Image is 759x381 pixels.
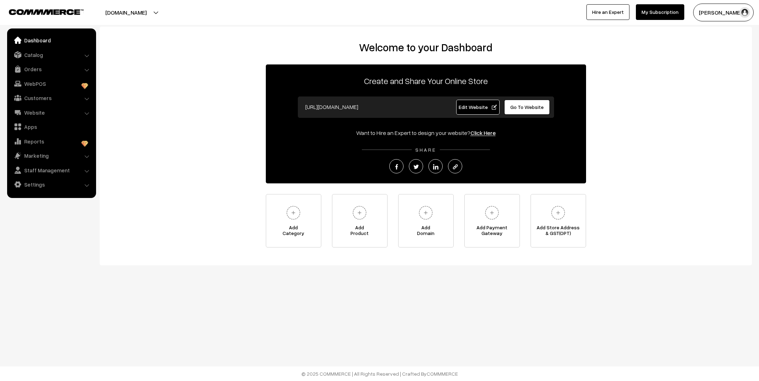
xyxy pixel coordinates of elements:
img: plus.svg [416,203,436,223]
img: plus.svg [284,203,303,223]
a: Add Store Address& GST(OPT) [531,194,586,247]
span: Add Product [332,225,387,239]
a: Staff Management [9,164,94,177]
a: Customers [9,92,94,104]
a: Settings [9,178,94,191]
a: Marketing [9,149,94,162]
span: Edit Website [459,104,497,110]
span: Add Store Address & GST(OPT) [531,225,586,239]
h2: Welcome to your Dashboard [107,41,745,54]
a: Apps [9,120,94,133]
a: WebPOS [9,77,94,90]
a: Reports [9,135,94,148]
a: Edit Website [456,100,500,115]
a: Go To Website [504,100,550,115]
a: AddDomain [398,194,454,247]
a: Dashboard [9,34,94,47]
a: Website [9,106,94,119]
span: Add Category [266,225,321,239]
img: plus.svg [548,203,568,223]
img: plus.svg [350,203,369,223]
a: Orders [9,63,94,75]
a: COMMMERCE [427,371,458,377]
span: Add Domain [399,225,453,239]
a: Hire an Expert [586,4,629,20]
a: Catalog [9,48,94,61]
a: Add PaymentGateway [464,194,520,247]
span: Go To Website [510,104,544,110]
button: [PERSON_NAME] [693,4,754,21]
button: [DOMAIN_NAME] [80,4,172,21]
a: Click Here [470,129,496,136]
img: plus.svg [482,203,502,223]
p: Create and Share Your Online Store [266,74,586,87]
img: COMMMERCE [9,9,84,15]
a: AddProduct [332,194,388,247]
a: COMMMERCE [9,7,71,16]
a: My Subscription [636,4,684,20]
div: Want to Hire an Expert to design your website? [266,129,586,137]
a: AddCategory [266,194,321,247]
img: user [739,7,750,18]
span: SHARE [412,147,440,153]
span: Add Payment Gateway [465,225,520,239]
